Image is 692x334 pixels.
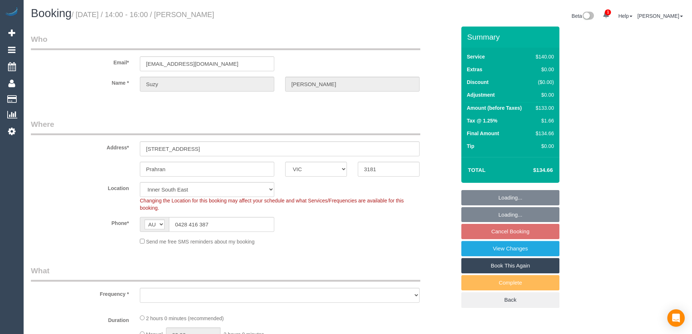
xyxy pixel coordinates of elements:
[25,56,134,66] label: Email*
[467,104,522,112] label: Amount (before Taxes)
[605,9,611,15] span: 1
[582,12,594,21] img: New interface
[25,217,134,227] label: Phone*
[467,53,485,60] label: Service
[533,104,554,112] div: $133.00
[31,7,72,20] span: Booking
[533,66,554,73] div: $0.00
[140,56,274,71] input: Email*
[25,141,134,151] label: Address*
[468,167,486,173] strong: Total
[25,182,134,192] label: Location
[533,91,554,98] div: $0.00
[25,288,134,298] label: Frequency *
[599,7,613,23] a: 1
[146,315,224,321] span: 2 hours 0 minutes (recommended)
[31,265,420,282] legend: What
[169,217,274,232] input: Phone*
[467,142,474,150] label: Tip
[533,130,554,137] div: $134.66
[461,292,559,307] a: Back
[461,241,559,256] a: View Changes
[72,11,214,19] small: / [DATE] / 14:00 - 16:00 / [PERSON_NAME]
[4,7,19,17] img: Automaid Logo
[533,142,554,150] div: $0.00
[146,239,255,245] span: Send me free SMS reminders about my booking
[31,119,420,135] legend: Where
[140,77,274,92] input: First Name*
[467,33,556,41] h3: Summary
[533,117,554,124] div: $1.66
[467,79,489,86] label: Discount
[358,162,420,177] input: Post Code*
[461,258,559,273] a: Book This Again
[285,77,420,92] input: Last Name*
[467,117,497,124] label: Tax @ 1.25%
[467,130,499,137] label: Final Amount
[533,53,554,60] div: $140.00
[667,309,685,327] div: Open Intercom Messenger
[25,77,134,86] label: Name *
[511,167,553,173] h4: $134.66
[25,314,134,324] label: Duration
[533,79,554,86] div: ($0.00)
[572,13,594,19] a: Beta
[467,91,495,98] label: Adjustment
[638,13,683,19] a: [PERSON_NAME]
[467,66,482,73] label: Extras
[618,13,632,19] a: Help
[140,162,274,177] input: Suburb*
[140,198,404,211] span: Changing the Location for this booking may affect your schedule and what Services/Frequencies are...
[31,34,420,50] legend: Who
